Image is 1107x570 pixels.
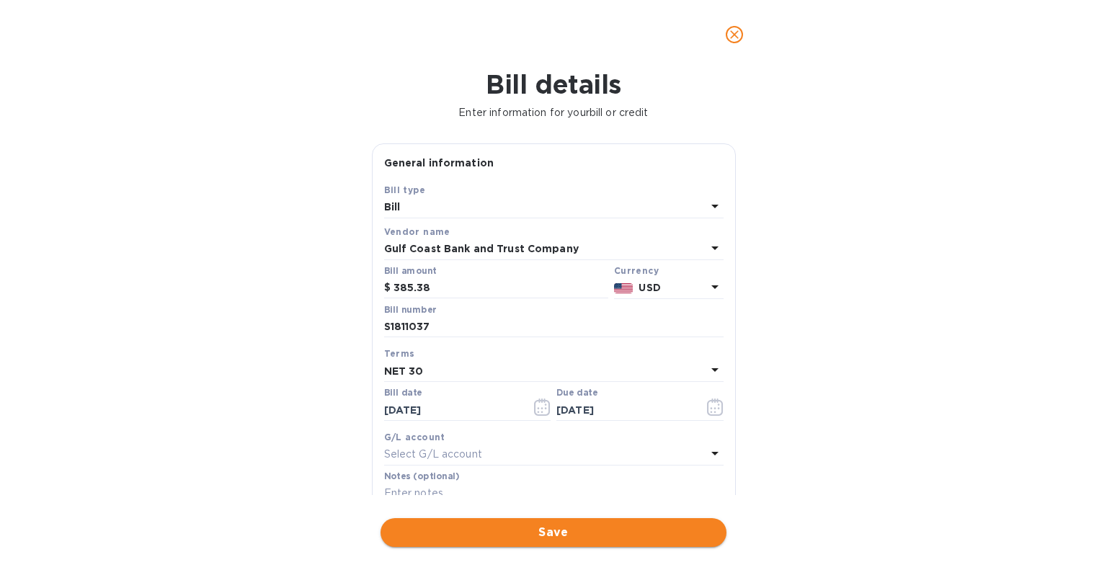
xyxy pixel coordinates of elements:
b: USD [639,282,660,293]
b: Currency [614,265,659,276]
label: Bill date [384,389,422,398]
p: Enter information for your bill or credit [12,105,1095,120]
input: Due date [556,399,693,421]
input: $ Enter bill amount [394,277,608,299]
div: $ [384,277,394,299]
h1: Bill details [12,69,1095,99]
button: Save [381,518,726,547]
input: Enter bill number [384,316,724,338]
img: USD [614,283,633,293]
label: Notes (optional) [384,472,460,481]
b: G/L account [384,432,445,442]
label: Bill amount [384,267,436,275]
b: Bill [384,201,401,213]
b: Vendor name [384,226,450,237]
b: Bill type [384,184,426,195]
input: Enter notes [384,483,724,504]
button: close [717,17,752,52]
label: Bill number [384,306,436,314]
b: General information [384,157,494,169]
b: NET 30 [384,365,424,377]
label: Due date [556,389,597,398]
p: Select G/L account [384,447,482,462]
b: Terms [384,348,415,359]
input: Select date [384,399,520,421]
span: Save [392,524,715,541]
b: Gulf Coast Bank and Trust Company [384,243,579,254]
